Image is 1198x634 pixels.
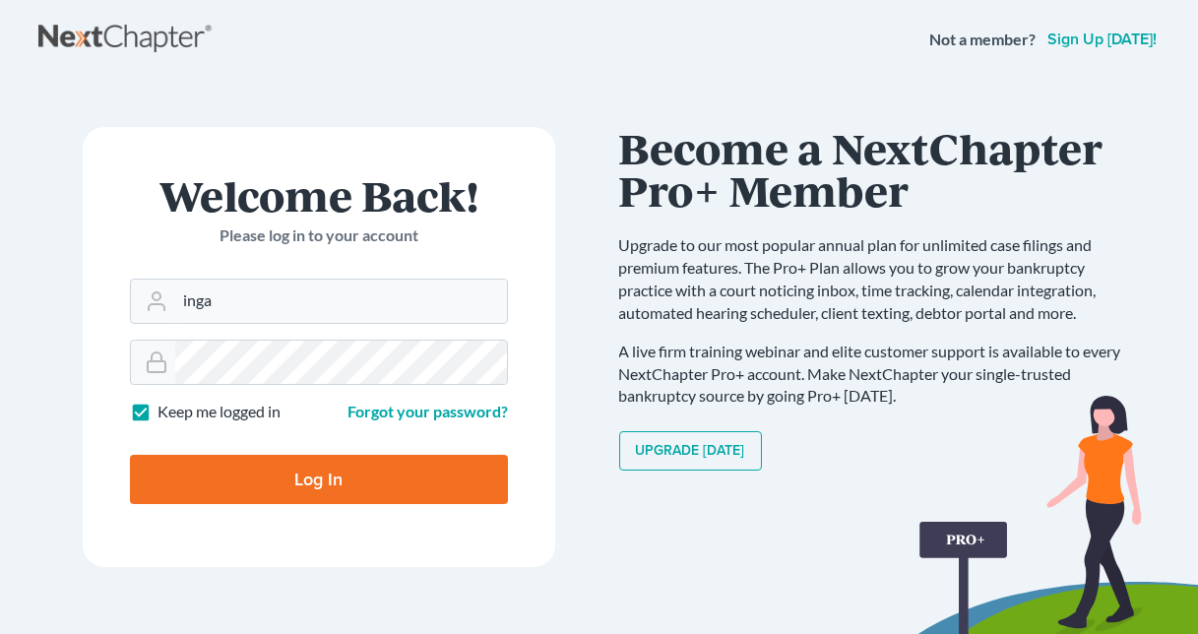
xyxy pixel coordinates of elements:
[347,402,508,420] a: Forgot your password?
[175,280,507,323] input: Email Address
[130,174,508,217] h1: Welcome Back!
[619,341,1141,409] p: A live firm training webinar and elite customer support is available to every NextChapter Pro+ ac...
[619,431,762,471] a: Upgrade [DATE]
[619,234,1141,324] p: Upgrade to our most popular annual plan for unlimited case filings and premium features. The Pro+...
[130,455,508,504] input: Log In
[1043,32,1161,47] a: Sign up [DATE]!
[929,29,1036,51] strong: Not a member?
[130,224,508,247] p: Please log in to your account
[158,401,281,423] label: Keep me logged in
[619,127,1141,211] h1: Become a NextChapter Pro+ Member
